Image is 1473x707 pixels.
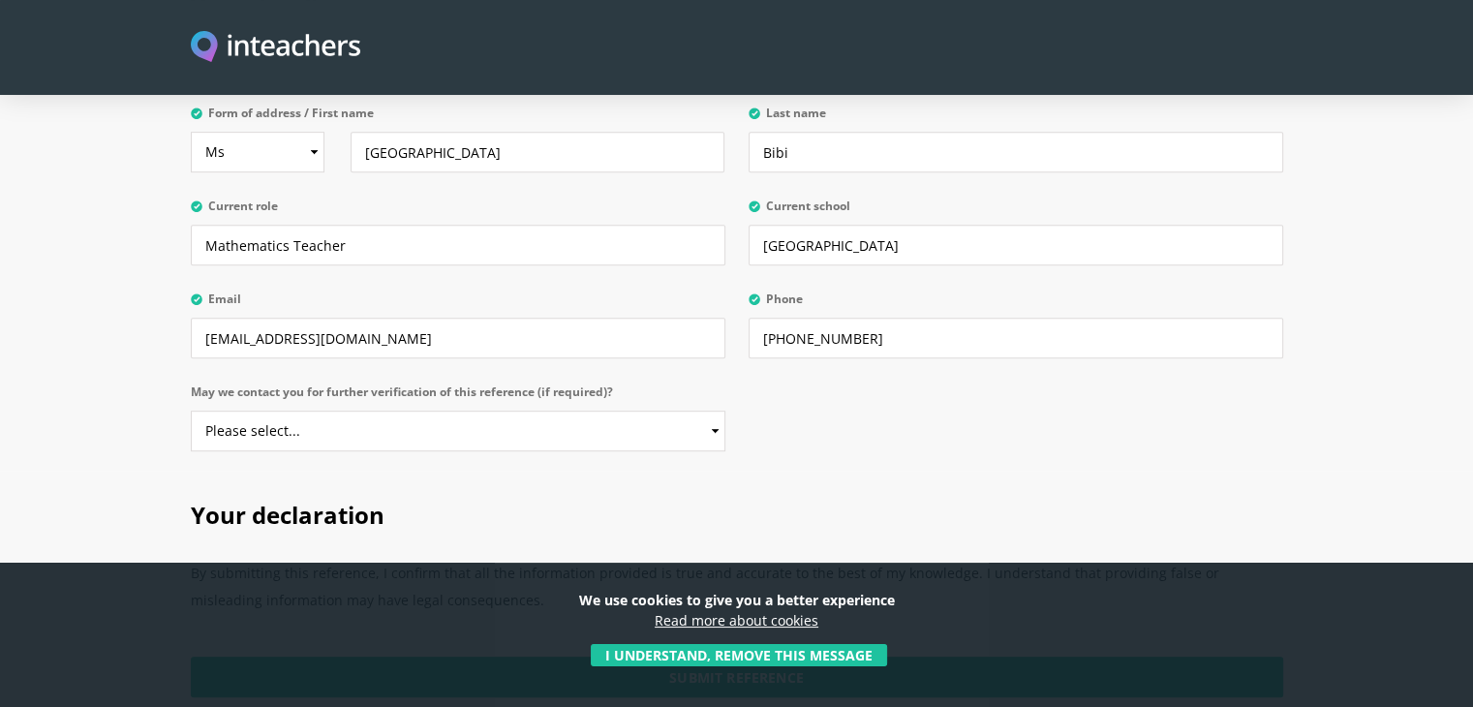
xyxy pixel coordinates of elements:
[191,31,361,65] img: Inteachers
[579,591,895,609] strong: We use cookies to give you a better experience
[749,292,1283,318] label: Phone
[191,200,725,225] label: Current role
[749,200,1283,225] label: Current school
[191,292,725,318] label: Email
[191,107,725,132] label: Form of address / First name
[191,499,384,531] span: Your declaration
[591,644,887,666] button: I understand, remove this message
[749,107,1283,132] label: Last name
[191,31,361,65] a: Visit this site's homepage
[655,611,818,630] a: Read more about cookies
[191,385,725,411] label: May we contact you for further verification of this reference (if required)?
[191,552,1283,633] p: By submitting this reference, I confirm that all the information provided is true and accurate to...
